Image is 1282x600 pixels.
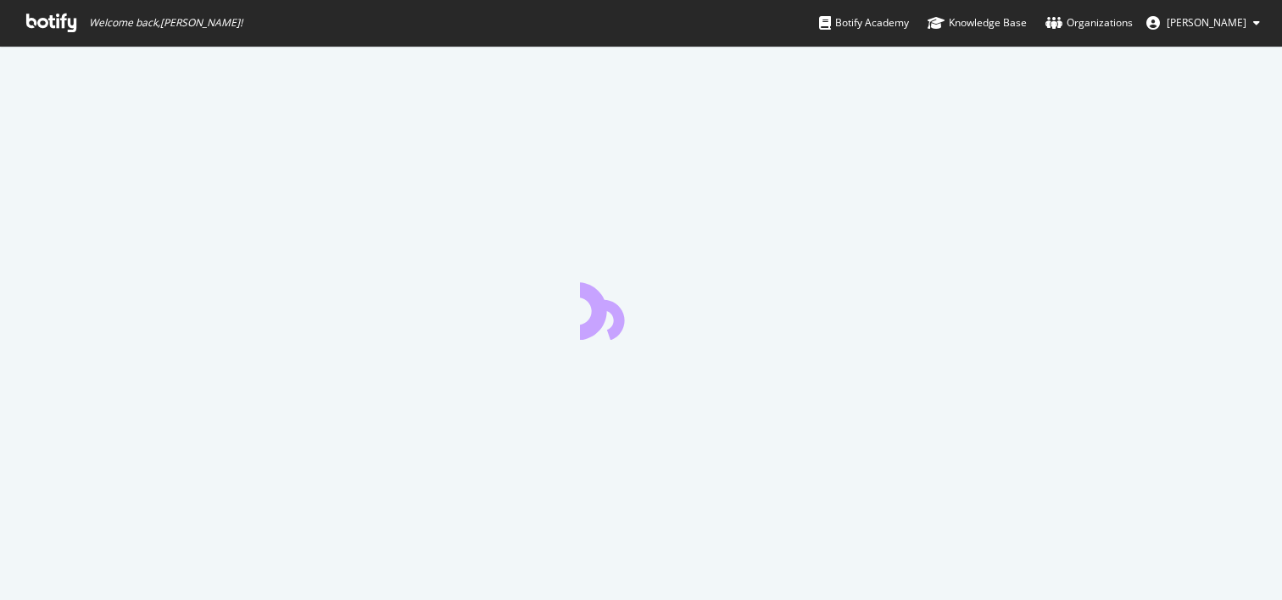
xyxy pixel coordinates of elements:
[580,279,702,340] div: animation
[928,14,1027,31] div: Knowledge Base
[1045,14,1133,31] div: Organizations
[89,16,242,30] span: Welcome back, [PERSON_NAME] !
[819,14,909,31] div: Botify Academy
[1167,15,1246,30] span: Thibaud Collignon
[1133,9,1274,36] button: [PERSON_NAME]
